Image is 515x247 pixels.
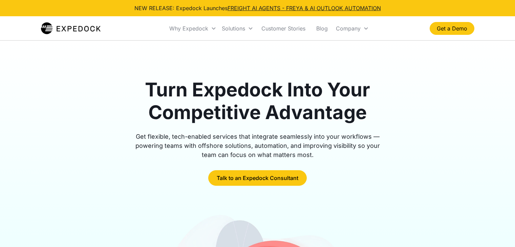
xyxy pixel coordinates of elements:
div: Why Expedock [169,25,208,32]
img: Expedock Logo [41,22,101,35]
div: Company [333,17,371,40]
a: Talk to an Expedock Consultant [208,170,307,186]
a: FREIGHT AI AGENTS - FREYA & AI OUTLOOK AUTOMATION [228,5,381,12]
a: Get a Demo [430,22,474,35]
a: home [41,22,101,35]
div: Solutions [219,17,256,40]
div: Get flexible, tech-enabled services that integrate seamlessly into your workflows — powering team... [128,132,388,159]
div: Company [336,25,361,32]
div: Why Expedock [167,17,219,40]
h1: Turn Expedock Into Your Competitive Advantage [128,78,388,124]
div: NEW RELEASE: Expedock Launches [134,4,381,12]
a: Blog [311,17,333,40]
a: Customer Stories [256,17,311,40]
div: Solutions [222,25,245,32]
